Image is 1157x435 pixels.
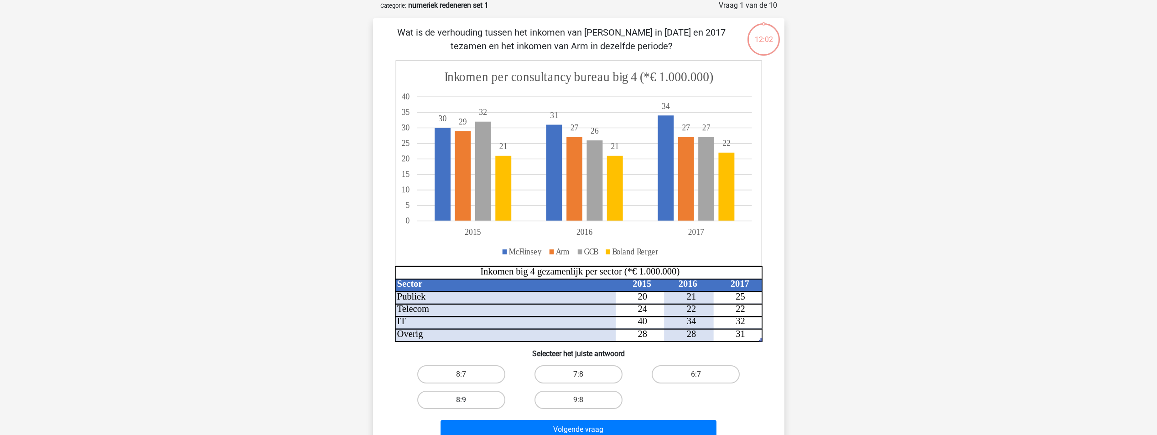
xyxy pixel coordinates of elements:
[736,329,745,339] tspan: 31
[397,316,406,326] tspan: IT
[686,316,696,326] tspan: 34
[686,291,696,301] tspan: 21
[638,329,647,339] tspan: 28
[479,108,487,117] tspan: 32
[397,291,425,301] tspan: Publiek
[686,329,696,339] tspan: 28
[417,365,505,383] label: 8:7
[686,304,696,314] tspan: 22
[397,304,429,314] tspan: Telecom
[401,185,410,195] tspan: 10
[401,139,410,148] tspan: 25
[730,279,749,289] tspan: 2017
[638,316,647,326] tspan: 40
[722,139,731,148] tspan: 22
[380,2,406,9] small: Categorie:
[747,22,781,45] div: 12:02
[397,279,422,289] tspan: Sector
[736,291,745,301] tspan: 25
[633,279,651,289] tspan: 2015
[397,329,423,339] tspan: Overig
[591,126,599,135] tspan: 26
[401,154,410,164] tspan: 20
[388,342,770,358] h6: Selecteer het juiste antwoord
[438,114,446,123] tspan: 30
[584,247,598,256] tspan: GCB
[480,266,680,277] tspan: Inkomen big 4 gezamenlijk per sector (*€ 1.000.000)
[638,291,647,301] tspan: 20
[736,316,745,326] tspan: 32
[555,247,569,256] tspan: Arm
[570,123,690,133] tspan: 2727
[417,391,505,409] label: 8:9
[459,117,467,126] tspan: 29
[388,26,736,53] p: Wat is de verhouding tussen het inkomen van [PERSON_NAME] in [DATE] en 2017 tezamen en het inkome...
[465,228,704,237] tspan: 201520162017
[661,101,669,111] tspan: 34
[401,92,410,101] tspan: 40
[401,108,410,117] tspan: 35
[401,170,410,179] tspan: 15
[638,304,647,314] tspan: 24
[678,279,697,289] tspan: 2016
[736,304,745,314] tspan: 22
[534,365,623,383] label: 7:8
[401,123,410,133] tspan: 30
[508,247,542,256] tspan: McFlinsey
[405,216,410,226] tspan: 0
[408,1,488,10] strong: numeriek redeneren set 1
[702,123,710,133] tspan: 27
[612,247,658,256] tspan: Boland Rerger
[652,365,740,383] label: 6:7
[405,201,410,210] tspan: 5
[499,142,618,151] tspan: 2121
[550,110,558,120] tspan: 31
[444,69,713,85] tspan: Inkomen per consultancy bureau big 4 (*€ 1.000.000)
[534,391,623,409] label: 9:8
